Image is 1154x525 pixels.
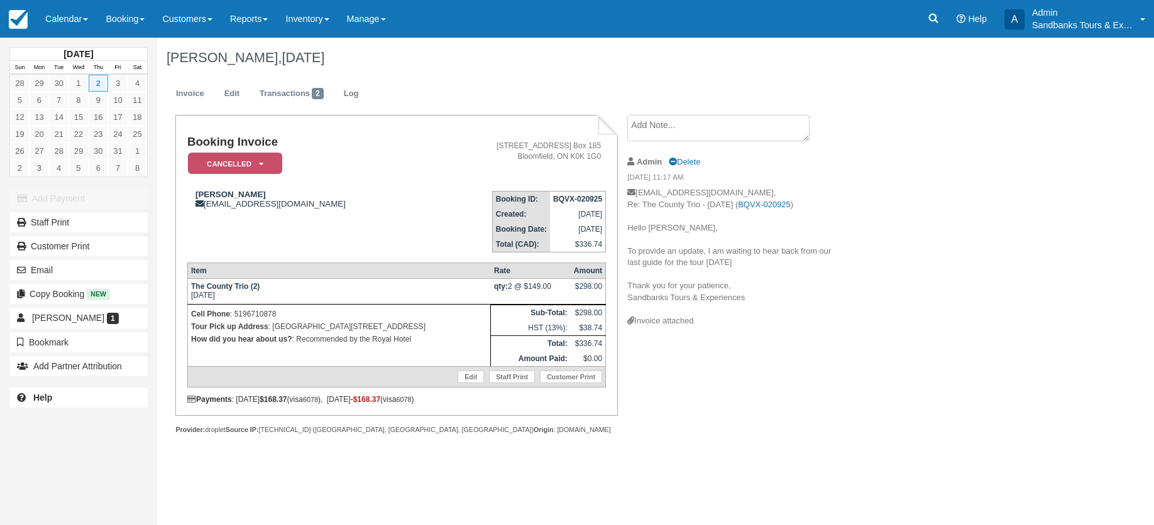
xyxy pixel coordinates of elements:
[69,92,88,109] a: 8
[108,126,128,143] a: 24
[334,82,368,106] a: Log
[187,190,431,208] div: [EMAIL_ADDRESS][DOMAIN_NAME]
[49,109,69,126] a: 14
[637,157,662,166] strong: Admin
[49,143,69,160] a: 28
[128,75,147,92] a: 4
[312,88,324,99] span: 2
[9,260,148,280] button: Email
[128,126,147,143] a: 25
[69,61,88,75] th: Wed
[49,75,69,92] a: 30
[9,332,148,352] button: Bookmark
[187,395,232,404] strong: Payments
[49,126,69,143] a: 21
[9,188,148,208] button: Add Payment
[69,126,88,143] a: 22
[187,136,431,149] h1: Booking Invoice
[282,50,324,65] span: [DATE]
[491,263,571,279] th: Rate
[957,14,965,23] i: Help
[49,61,69,75] th: Tue
[10,143,30,160] a: 26
[89,75,108,92] a: 2
[49,160,69,176] a: 4
[30,109,49,126] a: 13
[69,160,88,176] a: 5
[494,282,508,291] strong: qty
[1032,19,1133,31] p: Sandbanks Tours & Experiences
[30,75,49,92] a: 29
[191,310,230,318] strong: Cell Phone
[30,92,49,109] a: 6
[87,289,110,300] span: New
[1032,6,1133,19] p: Admin
[458,371,484,383] a: Edit
[69,109,88,126] a: 15
[10,92,30,109] a: 5
[627,187,839,315] p: [EMAIL_ADDRESS][DOMAIN_NAME], Re: The County Trio - [DATE] ( ) Hello [PERSON_NAME], To provide an...
[191,335,292,344] strong: How did you hear about us?
[89,143,108,160] a: 30
[491,305,571,321] th: Sub-Total:
[215,82,249,106] a: Edit
[89,92,108,109] a: 9
[9,10,28,29] img: checkfront-main-nav-mini-logo.png
[191,333,488,345] p: : Recommended by the Royal Hotel
[195,190,266,199] strong: [PERSON_NAME]
[108,160,128,176] a: 7
[89,160,108,176] a: 6
[89,109,108,126] a: 16
[30,143,49,160] a: 27
[108,109,128,126] a: 17
[492,207,550,222] th: Created:
[69,143,88,160] a: 29
[128,109,147,126] a: 18
[491,279,571,305] td: 2 @ $149.00
[33,392,52,403] b: Help
[738,200,791,209] a: BQVX-020925
[571,305,606,321] td: $298.00
[491,320,571,336] td: HST (13%):
[108,61,128,75] th: Fri
[574,282,602,301] div: $298.00
[396,396,411,403] small: 6078
[9,387,148,408] a: Help
[9,308,148,328] a: [PERSON_NAME] 1
[175,425,617,435] div: droplet [TECHNICAL_ID] ([GEOGRAPHIC_DATA], [GEOGRAPHIC_DATA], [GEOGRAPHIC_DATA]) : [DOMAIN_NAME]
[108,92,128,109] a: 10
[108,75,128,92] a: 3
[571,351,606,367] td: $0.00
[550,237,606,252] td: $336.74
[49,92,69,109] a: 7
[489,371,535,383] a: Staff Print
[10,75,30,92] a: 28
[30,61,49,75] th: Mon
[175,426,205,433] strong: Provider:
[63,49,93,59] strong: [DATE]
[534,426,553,433] strong: Origin
[436,141,601,162] address: [STREET_ADDRESS] Box 185 Bloomfield, ON K0K 1G0
[571,263,606,279] th: Amount
[10,109,30,126] a: 12
[550,222,606,237] td: [DATE]
[188,153,282,175] em: Cancelled
[69,75,88,92] a: 1
[187,152,278,175] a: Cancelled
[30,126,49,143] a: 20
[351,395,380,404] span: -$168.37
[571,320,606,336] td: $38.74
[492,222,550,237] th: Booking Date:
[491,351,571,367] th: Amount Paid:
[9,284,148,304] button: Copy Booking New
[191,282,260,291] strong: The County Trio (2)
[128,61,147,75] th: Sat
[491,336,571,352] th: Total:
[968,14,987,24] span: Help
[10,61,30,75] th: Sun
[187,279,491,305] td: [DATE]
[128,92,147,109] a: 11
[553,195,602,203] strong: BQVX-020925
[540,371,602,383] a: Customer Print
[108,143,128,160] a: 31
